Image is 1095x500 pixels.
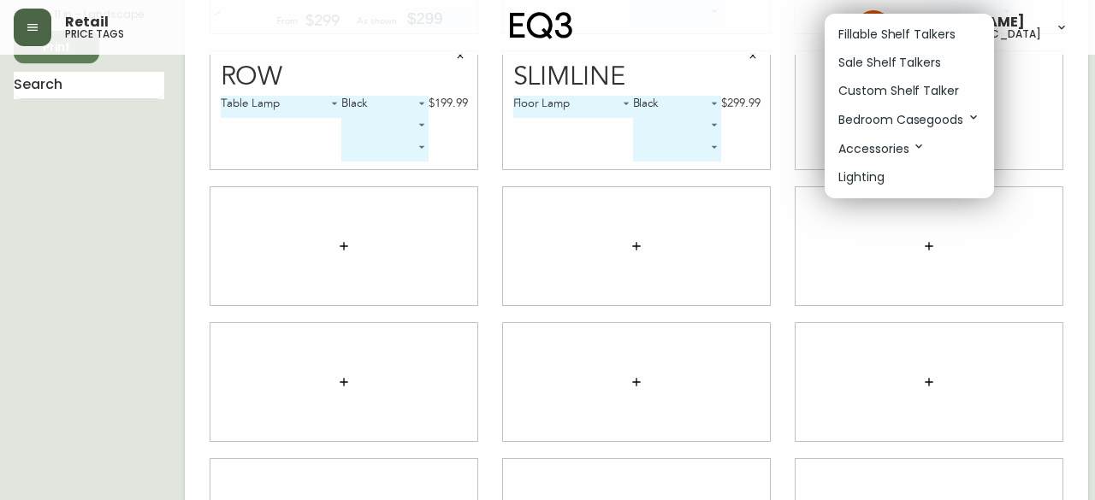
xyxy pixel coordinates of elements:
[838,139,926,158] p: Accessories
[838,168,885,186] p: Lighting
[838,82,959,100] p: Custom Shelf Talker
[838,26,956,44] p: Fillable Shelf Talkers
[838,54,941,72] p: Sale Shelf Talkers
[838,110,980,129] p: Bedroom Casegoods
